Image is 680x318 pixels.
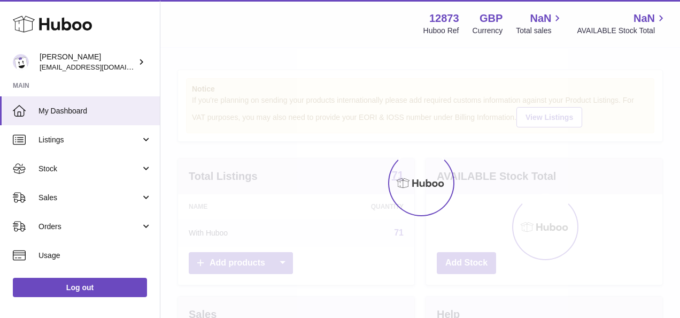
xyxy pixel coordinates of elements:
[516,11,563,36] a: NaN Total sales
[429,11,459,26] strong: 12873
[13,278,147,297] a: Log out
[13,54,29,70] img: tikhon.oleinikov@sleepandglow.com
[516,26,563,36] span: Total sales
[38,135,141,145] span: Listings
[38,106,152,116] span: My Dashboard
[633,11,655,26] span: NaN
[38,251,152,261] span: Usage
[480,11,503,26] strong: GBP
[38,193,141,203] span: Sales
[423,26,459,36] div: Huboo Ref
[530,11,551,26] span: NaN
[40,52,136,72] div: [PERSON_NAME]
[473,26,503,36] div: Currency
[40,63,157,71] span: [EMAIL_ADDRESS][DOMAIN_NAME]
[577,26,667,36] span: AVAILABLE Stock Total
[38,222,141,232] span: Orders
[577,11,667,36] a: NaN AVAILABLE Stock Total
[38,164,141,174] span: Stock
